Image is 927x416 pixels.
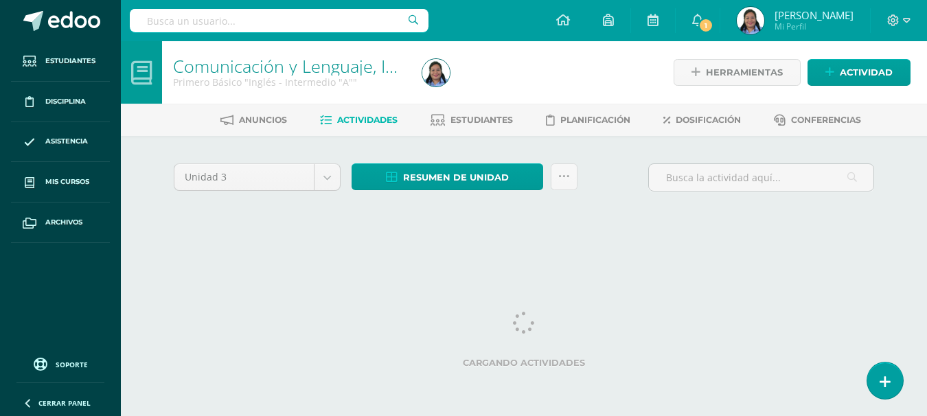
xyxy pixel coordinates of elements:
[45,217,82,228] span: Archivos
[130,9,428,32] input: Busca un usuario...
[791,115,861,125] span: Conferencias
[676,115,741,125] span: Dosificación
[11,122,110,163] a: Asistencia
[774,109,861,131] a: Conferencias
[352,163,543,190] a: Resumen de unidad
[173,56,406,76] h1: Comunicación y Lenguaje, Idioma Extranjero
[560,115,630,125] span: Planificación
[220,109,287,131] a: Anuncios
[775,21,854,32] span: Mi Perfil
[840,60,893,85] span: Actividad
[546,109,630,131] a: Planificación
[775,8,854,22] span: [PERSON_NAME]
[808,59,911,86] a: Actividad
[239,115,287,125] span: Anuncios
[38,398,91,408] span: Cerrar panel
[45,136,88,147] span: Asistencia
[649,164,873,191] input: Busca la actividad aquí...
[173,54,520,78] a: Comunicación y Lenguaje, Idioma Extranjero
[450,115,513,125] span: Estudiantes
[45,176,89,187] span: Mis cursos
[431,109,513,131] a: Estudiantes
[11,82,110,122] a: Disciplina
[56,360,88,369] span: Soporte
[663,109,741,131] a: Dosificación
[11,203,110,243] a: Archivos
[11,41,110,82] a: Estudiantes
[337,115,398,125] span: Actividades
[403,165,509,190] span: Resumen de unidad
[174,358,874,368] label: Cargando actividades
[320,109,398,131] a: Actividades
[45,56,95,67] span: Estudiantes
[45,96,86,107] span: Disciplina
[706,60,783,85] span: Herramientas
[185,164,304,190] span: Unidad 3
[737,7,764,34] img: 7789f009e13315f724d5653bd3ad03c2.png
[174,164,340,190] a: Unidad 3
[11,162,110,203] a: Mis cursos
[674,59,801,86] a: Herramientas
[173,76,406,89] div: Primero Básico 'Inglés - Intermedio "A"'
[422,59,450,86] img: 7789f009e13315f724d5653bd3ad03c2.png
[698,18,713,33] span: 1
[16,354,104,373] a: Soporte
